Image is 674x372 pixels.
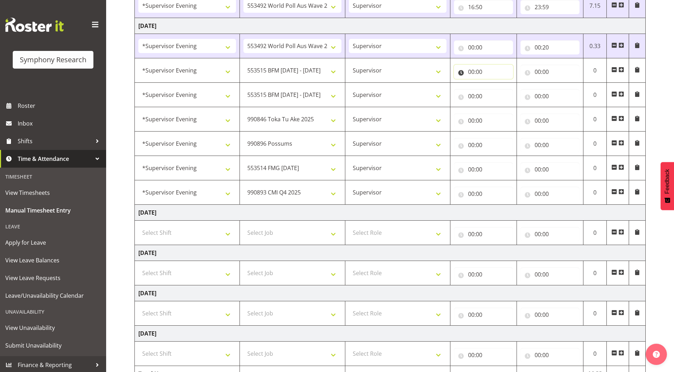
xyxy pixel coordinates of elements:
[5,340,101,351] span: Submit Unavailability
[520,187,580,201] input: Click to select...
[18,136,92,146] span: Shifts
[2,319,104,337] a: View Unavailability
[135,326,646,342] td: [DATE]
[520,308,580,322] input: Click to select...
[454,65,513,79] input: Click to select...
[18,100,103,111] span: Roster
[2,337,104,354] a: Submit Unavailability
[653,351,660,358] img: help-xxl-2.png
[520,348,580,362] input: Click to select...
[135,285,646,301] td: [DATE]
[661,162,674,210] button: Feedback - Show survey
[2,251,104,269] a: View Leave Balances
[583,180,607,205] td: 0
[583,34,607,58] td: 0.33
[5,290,101,301] span: Leave/Unavailability Calendar
[664,169,670,194] span: Feedback
[5,255,101,266] span: View Leave Balances
[520,267,580,281] input: Click to select...
[5,18,64,32] img: Rosterit website logo
[2,184,104,202] a: View Timesheets
[583,301,607,326] td: 0
[5,322,101,333] span: View Unavailability
[454,89,513,103] input: Click to select...
[5,237,101,248] span: Apply for Leave
[454,227,513,241] input: Click to select...
[520,162,580,176] input: Click to select...
[583,261,607,285] td: 0
[2,287,104,304] a: Leave/Unavailability Calendar
[2,234,104,251] a: Apply for Leave
[583,58,607,83] td: 0
[454,187,513,201] input: Click to select...
[2,169,104,184] div: Timesheet
[135,245,646,261] td: [DATE]
[5,205,101,216] span: Manual Timesheet Entry
[520,40,580,54] input: Click to select...
[5,273,101,283] span: View Leave Requests
[18,118,103,129] span: Inbox
[520,227,580,241] input: Click to select...
[520,138,580,152] input: Click to select...
[454,267,513,281] input: Click to select...
[5,187,101,198] span: View Timesheets
[454,348,513,362] input: Click to select...
[583,83,607,107] td: 0
[454,138,513,152] input: Click to select...
[135,205,646,221] td: [DATE]
[2,304,104,319] div: Unavailability
[2,269,104,287] a: View Leave Requests
[135,18,646,34] td: [DATE]
[583,132,607,156] td: 0
[454,162,513,176] input: Click to select...
[583,221,607,245] td: 0
[520,89,580,103] input: Click to select...
[454,40,513,54] input: Click to select...
[583,156,607,180] td: 0
[583,342,607,366] td: 0
[583,107,607,132] td: 0
[520,114,580,128] input: Click to select...
[18,153,92,164] span: Time & Attendance
[18,360,92,370] span: Finance & Reporting
[454,308,513,322] input: Click to select...
[2,202,104,219] a: Manual Timesheet Entry
[2,219,104,234] div: Leave
[454,114,513,128] input: Click to select...
[520,65,580,79] input: Click to select...
[20,54,86,65] div: Symphony Research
